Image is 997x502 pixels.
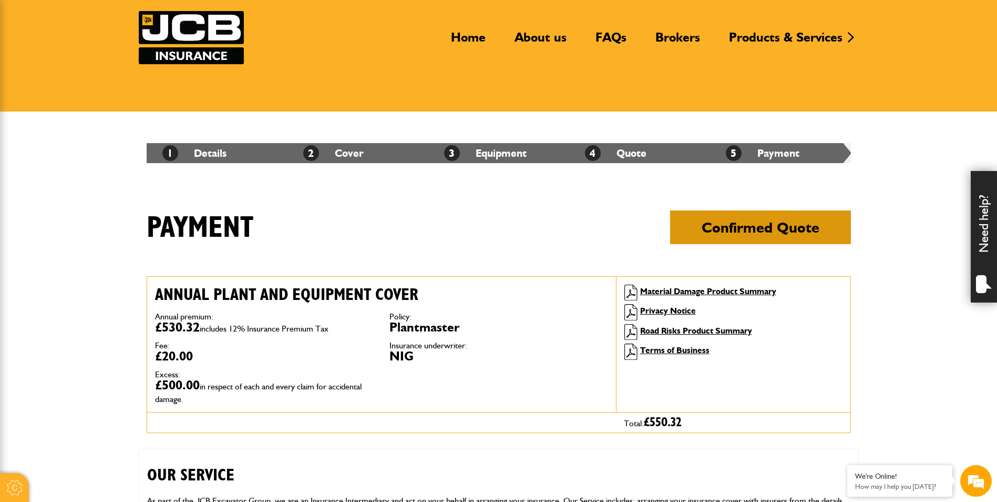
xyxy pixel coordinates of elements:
span: 5 [726,145,742,161]
dt: Annual premium: [155,313,374,321]
a: 2Cover [303,147,364,159]
a: Products & Services [721,29,850,54]
p: How may I help you today? [855,483,944,490]
a: 4Quote [585,147,646,159]
a: Brokers [647,29,708,54]
dd: £20.00 [155,350,374,363]
a: FAQs [588,29,634,54]
span: 1 [162,145,178,161]
dd: £500.00 [155,379,374,404]
dd: NIG [389,350,608,363]
a: 1Details [162,147,227,159]
span: 4 [585,145,601,161]
a: Privacy Notice [640,306,696,316]
span: £ [644,416,682,429]
span: 550.32 [650,416,682,429]
div: Need help? [971,171,997,303]
a: JCB Insurance Services [139,11,244,64]
a: Material Damage Product Summary [640,286,776,296]
a: Terms of Business [640,345,710,355]
li: Payment [710,143,851,163]
span: 3 [444,145,460,161]
dt: Policy: [389,313,608,321]
h2: Annual plant and equipment cover [155,285,608,305]
h1: Payment [147,210,851,260]
a: About us [507,29,574,54]
div: We're Online! [855,472,944,481]
h2: OUR SERVICE [147,449,850,485]
a: Road Risks Product Summary [640,326,752,336]
dd: Plantmaster [389,321,608,334]
dd: £530.32 [155,321,374,334]
img: JCB Insurance Services logo [139,11,244,64]
dt: Fee: [155,342,374,350]
span: 2 [303,145,319,161]
dt: Insurance underwriter: [389,342,608,350]
span: includes 12% Insurance Premium Tax [200,324,328,334]
span: in respect of each and every claim for accidental damage. [155,381,362,404]
a: 3Equipment [444,147,527,159]
dt: Excess: [155,370,374,379]
button: Confirmed Quote [670,210,851,244]
div: Total: [616,413,850,433]
a: Home [443,29,494,54]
